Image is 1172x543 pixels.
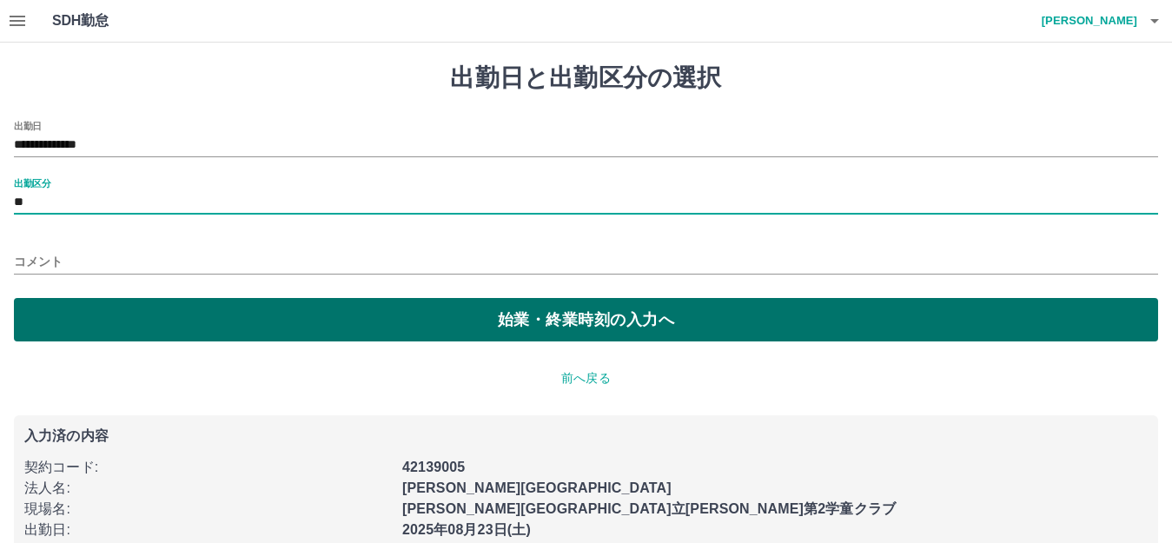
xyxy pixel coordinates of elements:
[14,176,50,189] label: 出勤区分
[402,501,896,516] b: [PERSON_NAME][GEOGRAPHIC_DATA]立[PERSON_NAME]第2学童クラブ
[24,520,392,540] p: 出勤日 :
[14,298,1158,341] button: 始業・終業時刻の入力へ
[24,499,392,520] p: 現場名 :
[402,480,672,495] b: [PERSON_NAME][GEOGRAPHIC_DATA]
[24,429,1148,443] p: 入力済の内容
[14,119,42,132] label: 出勤日
[24,457,392,478] p: 契約コード :
[402,460,465,474] b: 42139005
[14,369,1158,387] p: 前へ戻る
[402,522,531,537] b: 2025年08月23日(土)
[14,63,1158,93] h1: 出勤日と出勤区分の選択
[24,478,392,499] p: 法人名 :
